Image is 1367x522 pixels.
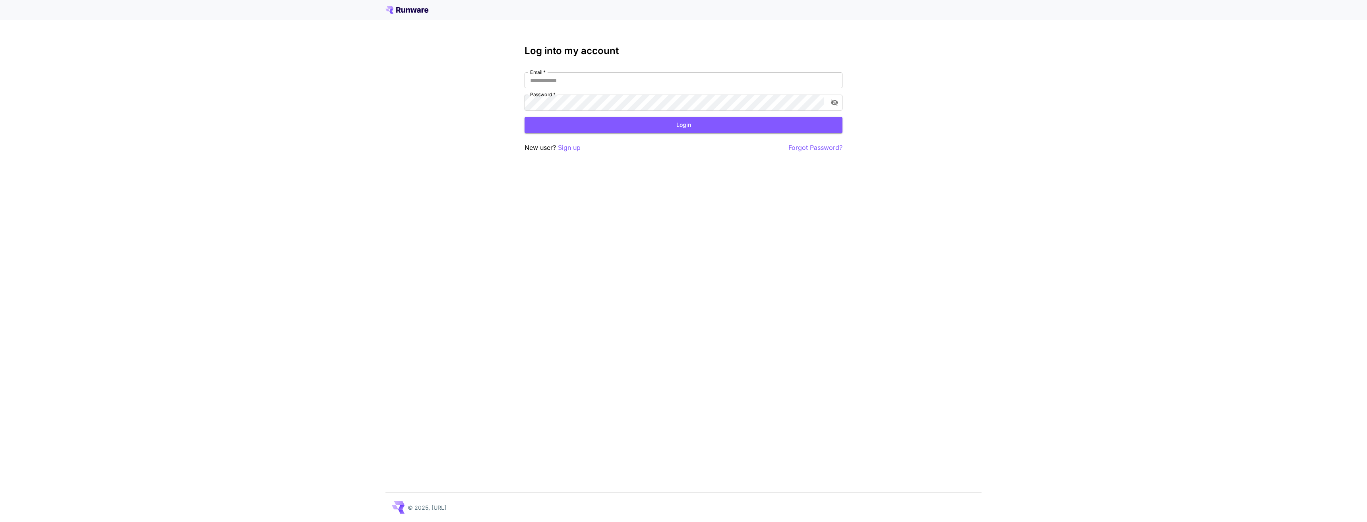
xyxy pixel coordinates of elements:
button: Login [525,117,842,133]
label: Email [530,69,546,76]
h3: Log into my account [525,45,842,56]
p: © 2025, [URL] [408,503,446,512]
button: toggle password visibility [827,95,842,110]
button: Forgot Password? [788,143,842,153]
label: Password [530,91,556,98]
p: New user? [525,143,581,153]
button: Sign up [558,143,581,153]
